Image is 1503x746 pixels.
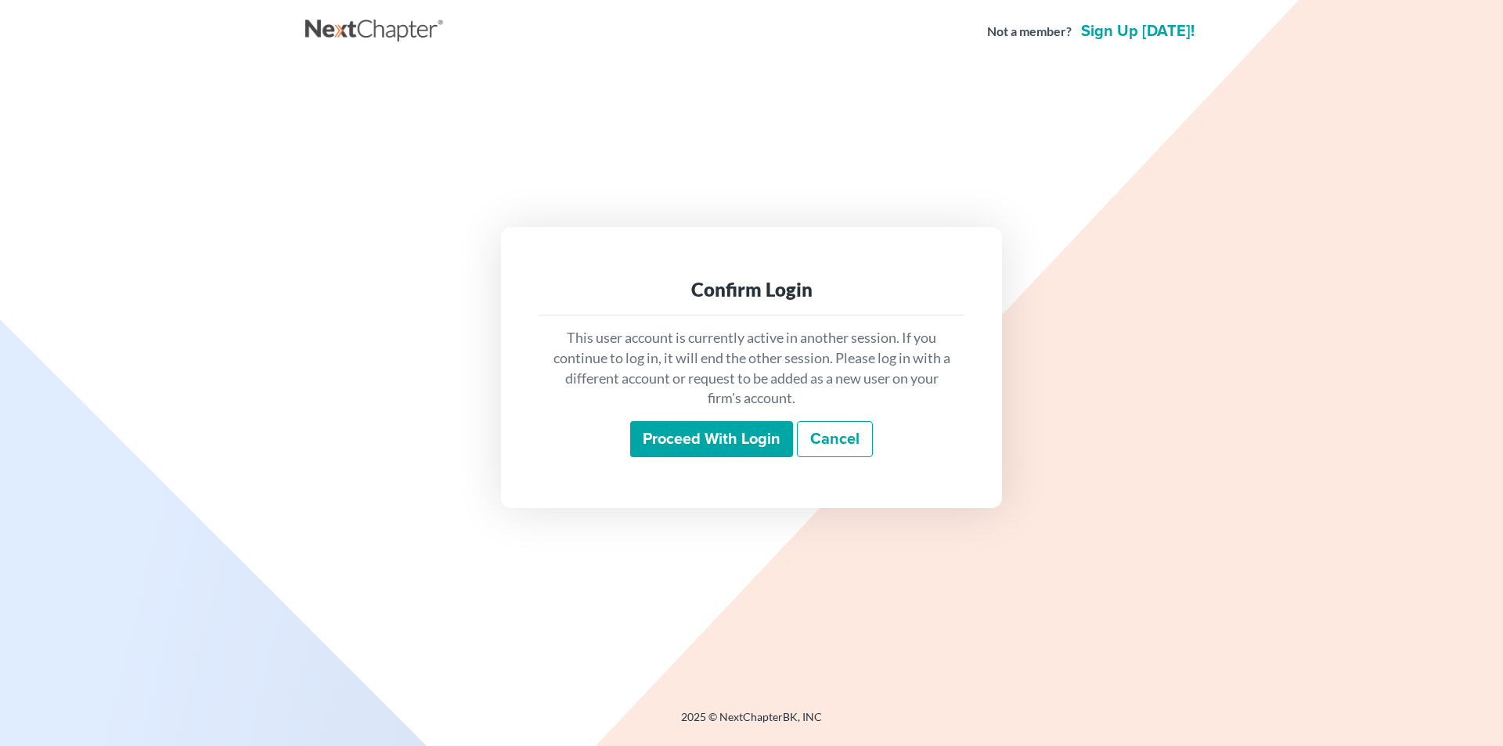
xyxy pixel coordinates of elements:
input: Proceed with login [630,421,793,457]
a: Sign up [DATE]! [1078,23,1198,39]
div: Confirm Login [551,277,952,302]
div: 2025 © NextChapterBK, INC [305,709,1198,737]
a: Cancel [797,421,873,457]
strong: Not a member? [987,23,1072,41]
p: This user account is currently active in another session. If you continue to log in, it will end ... [551,328,952,409]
